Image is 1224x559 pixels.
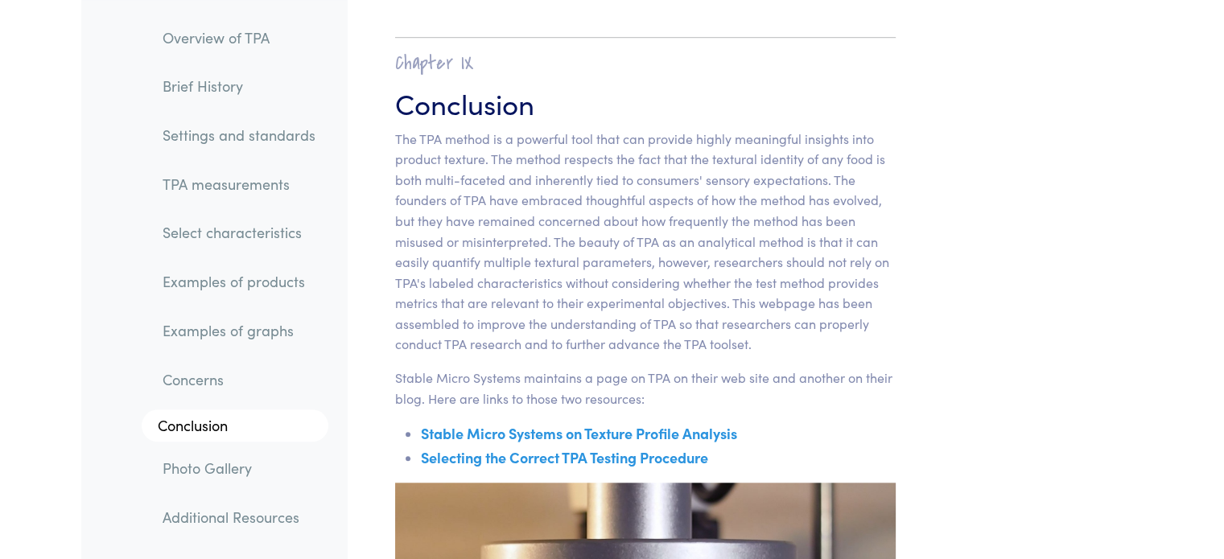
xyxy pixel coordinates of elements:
[150,68,328,105] a: Brief History
[150,450,328,487] a: Photo Gallery
[150,166,328,203] a: TPA measurements
[421,423,737,443] a: Stable Micro Systems on Texture Profile Analysis
[150,499,328,536] a: Additional Resources
[150,19,328,56] a: Overview of TPA
[150,312,328,349] a: Examples of graphs
[395,51,896,76] h2: Chapter IX
[150,264,328,301] a: Examples of products
[142,410,328,442] a: Conclusion
[150,117,328,154] a: Settings and standards
[395,83,896,122] h3: Conclusion
[150,361,328,398] a: Concerns
[395,129,896,356] p: The TPA method is a powerful tool that can provide highly meaningful insights into product textur...
[421,447,708,467] a: Selecting the Correct TPA Testing Procedure
[150,215,328,252] a: Select characteristics
[395,368,896,409] p: Stable Micro Systems maintains a page on TPA on their web site and another on their blog. Here ar...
